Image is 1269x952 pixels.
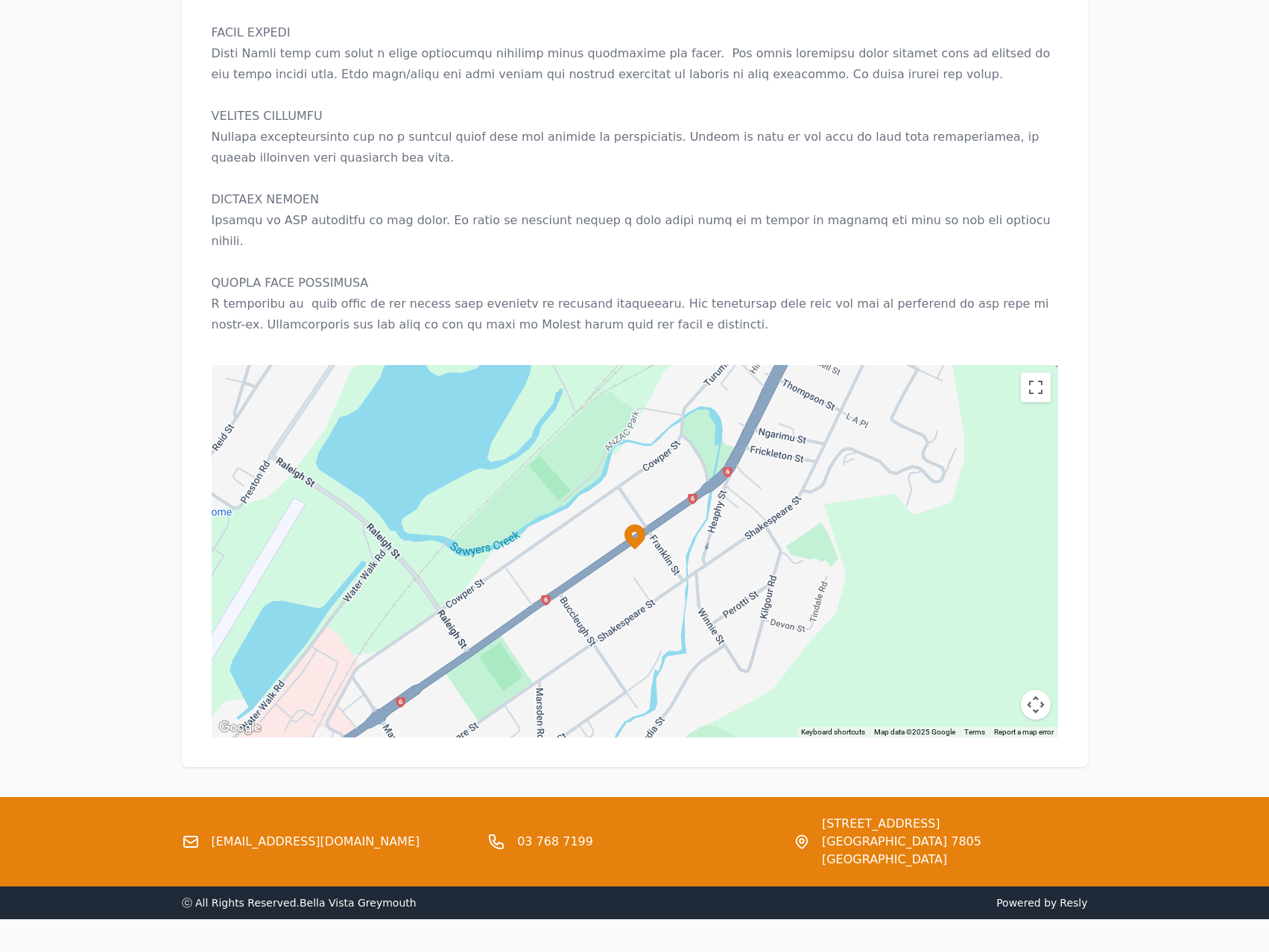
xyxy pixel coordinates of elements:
[874,728,955,736] span: Map data ©2025 Google
[822,833,1088,869] span: [GEOGRAPHIC_DATA] 7805 [GEOGRAPHIC_DATA]
[801,727,865,737] button: Keyboard shortcuts
[215,718,265,737] a: Open this area in Google Maps (opens a new window)
[822,815,1088,833] span: [STREET_ADDRESS]
[964,728,985,736] a: Terms (opens in new tab)
[1060,897,1087,909] a: Resly
[1021,690,1051,720] button: Map camera controls
[641,895,1088,910] span: Powered by
[1021,372,1051,402] button: Toggle fullscreen view
[182,897,417,909] span: ⓒ All Rights Reserved. Bella Vista Greymouth
[994,728,1054,736] a: Report a map error
[215,718,265,737] img: Google
[517,833,593,851] a: 03 768 7199
[212,833,420,851] a: [EMAIL_ADDRESS][DOMAIN_NAME]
